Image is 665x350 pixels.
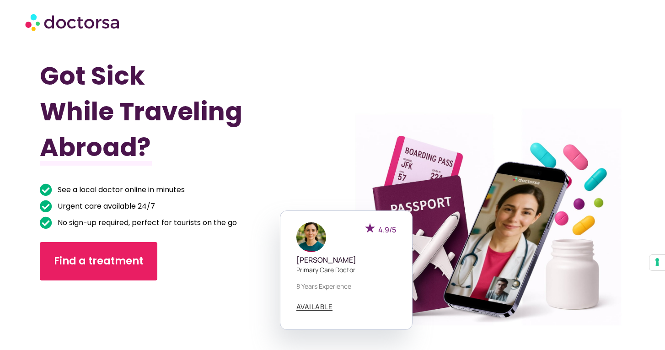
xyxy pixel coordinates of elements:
[296,303,333,311] a: AVAILABLE
[55,183,185,196] span: See a local doctor online in minutes
[55,200,155,213] span: Urgent care available 24/7
[40,242,157,280] a: Find a treatment
[296,281,396,291] p: 8 years experience
[40,58,289,165] h1: Got Sick While Traveling Abroad?
[296,265,396,275] p: Primary care doctor
[296,256,396,264] h5: [PERSON_NAME]
[378,225,396,235] span: 4.9/5
[55,216,237,229] span: No sign-up required, perfect for tourists on the go
[649,255,665,270] button: Your consent preferences for tracking technologies
[54,254,143,269] span: Find a treatment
